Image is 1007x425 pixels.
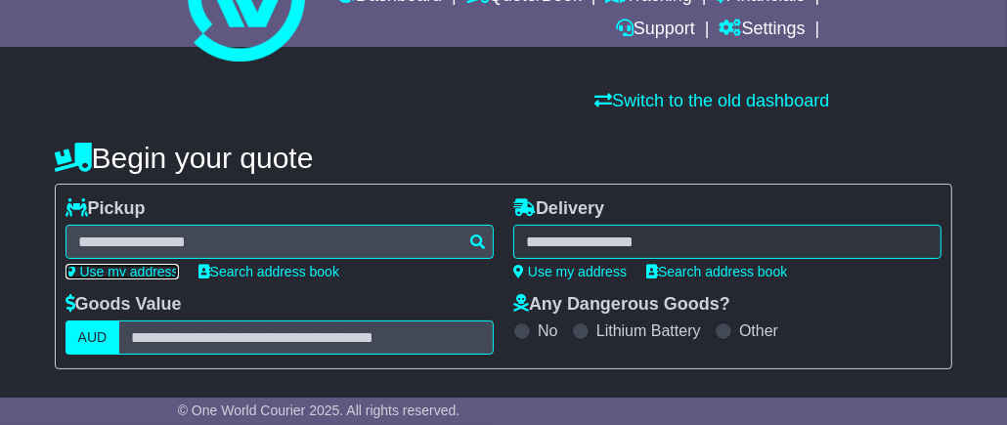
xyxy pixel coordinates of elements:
label: Pickup [66,198,146,220]
label: Other [739,321,778,340]
label: Goods Value [66,294,182,316]
a: Search address book [646,264,787,279]
span: © One World Courier 2025. All rights reserved. [178,403,460,418]
label: Delivery [513,198,604,220]
label: Lithium Battery [596,321,701,340]
label: AUD [66,320,120,355]
label: Any Dangerous Goods? [513,294,730,316]
a: Use my address [66,264,179,279]
h4: Begin your quote [55,142,953,174]
typeahead: Please provide city [66,225,494,259]
a: Settings [720,14,806,47]
label: No [538,321,557,340]
a: Support [616,14,695,47]
a: Use my address [513,264,627,279]
a: Search address book [198,264,339,279]
a: Switch to the old dashboard [594,91,829,110]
